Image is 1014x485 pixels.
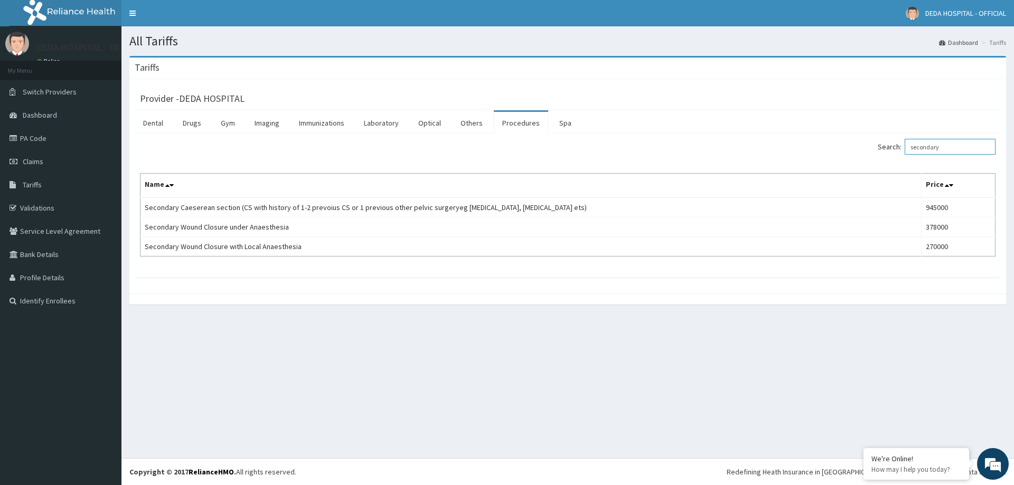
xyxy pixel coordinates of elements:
a: Online [37,58,62,65]
img: User Image [5,32,29,55]
a: Dental [135,112,172,134]
span: DEDA HOSPITAL - OFFICIAL [925,8,1006,18]
img: d_794563401_company_1708531726252_794563401 [20,53,43,79]
td: 378000 [921,217,995,237]
a: Others [452,112,491,134]
span: We're online! [61,133,146,240]
textarea: Type your message and hit 'Enter' [5,288,201,325]
p: DEDA HOSPITAL - OFFICIAL [37,43,146,52]
span: Tariffs [23,180,42,189]
strong: Copyright © 2017 . [129,467,236,477]
td: Secondary Wound Closure with Local Anaesthesia [140,237,922,256]
td: 270000 [921,237,995,256]
a: Gym [212,112,243,134]
a: Immunizations [290,112,353,134]
div: We're Online! [871,454,961,463]
span: Claims [23,157,43,166]
h1: All Tariffs [129,34,1006,48]
h3: Provider - DEDA HOSPITAL [140,94,245,103]
div: Chat with us now [55,59,177,73]
p: How may I help you today? [871,465,961,474]
input: Search: [905,139,996,155]
a: RelianceHMO [189,467,234,477]
th: Price [921,174,995,198]
td: Secondary Caeserean section (CS with history of 1-2 prevoius CS or 1 previous other pelvic surger... [140,197,922,217]
th: Name [140,174,922,198]
div: Minimize live chat window [173,5,199,31]
li: Tariffs [979,38,1006,47]
a: Drugs [174,112,210,134]
label: Search: [878,139,996,155]
a: Imaging [246,112,288,134]
td: 945000 [921,197,995,217]
a: Optical [410,112,449,134]
a: Procedures [494,112,548,134]
span: Dashboard [23,110,57,120]
div: Redefining Heath Insurance in [GEOGRAPHIC_DATA] using Telemedicine and Data Science! [727,467,1006,477]
a: Laboratory [355,112,407,134]
a: Dashboard [939,38,978,47]
a: Spa [551,112,580,134]
img: User Image [906,7,919,20]
td: Secondary Wound Closure under Anaesthesia [140,217,922,237]
footer: All rights reserved. [121,458,1014,485]
span: Switch Providers [23,87,77,97]
h3: Tariffs [135,63,159,72]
